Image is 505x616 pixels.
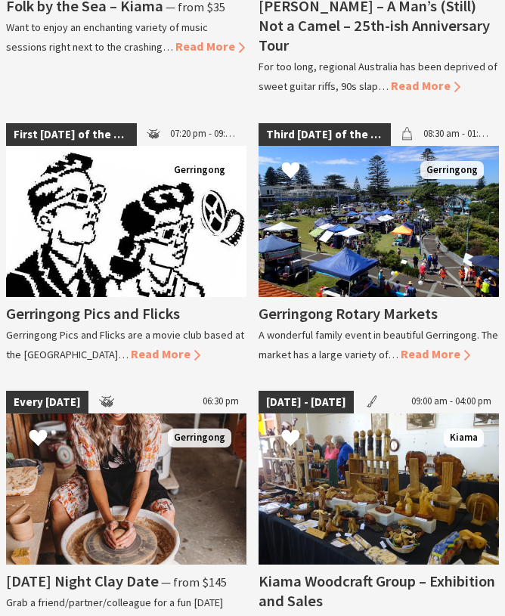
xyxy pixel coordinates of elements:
[404,391,499,413] span: 09:00 am - 04:00 pm
[6,123,246,364] a: First [DATE] of the month 07:20 pm - 09:30 pm Gerringong Gerringong Pics and Flicks Gerringong Pi...
[259,60,497,93] p: For too long, regional Australia has been deprived of sweet guitar riffs, 90s slap…
[266,413,315,464] button: Click to Favourite Kiama Woodcraft Group – Exhibition and Sales
[259,328,498,361] p: A wonderful family event in beautiful Gerringong. The market has a large variety of…
[195,391,246,413] span: 06:30 pm
[391,78,460,93] span: Read More
[416,123,499,146] span: 08:30 am - 01:30 pm
[131,346,200,361] span: Read More
[14,146,63,197] button: Click to Favourite Gerringong Pics and Flicks
[161,574,227,590] span: ⁠— from $145
[420,161,484,180] span: Gerringong
[401,346,470,361] span: Read More
[6,391,88,413] span: Every [DATE]
[259,391,354,413] span: [DATE] - [DATE]
[168,161,231,180] span: Gerringong
[6,328,244,361] p: Gerringong Pics and Flicks are a movie club based at the [GEOGRAPHIC_DATA]…
[175,39,245,54] span: Read More
[259,123,499,364] a: Third [DATE] of the Month 08:30 am - 01:30 pm Christmas Market and Street Parade Gerringong Gerri...
[6,123,137,146] span: First [DATE] of the month
[259,571,495,611] h4: Kiama Woodcraft Group – Exhibition and Sales
[163,123,246,146] span: 07:20 pm - 09:30 pm
[259,146,499,297] img: Christmas Market and Street Parade
[259,413,499,565] img: The wonders of wood
[444,429,484,447] span: Kiama
[6,571,159,591] h4: [DATE] Night Clay Date
[6,20,208,54] p: Want to enjoy an enchanting variety of music sessions right next to the crashing…
[6,304,180,323] h4: Gerringong Pics and Flicks
[259,304,438,323] h4: Gerringong Rotary Markets
[266,146,315,197] button: Click to Favourite Gerringong Rotary Markets
[6,413,246,565] img: Photo shows female sitting at pottery wheel with hands on a ball of clay
[259,123,391,146] span: Third [DATE] of the Month
[168,429,231,447] span: Gerringong
[14,413,63,464] button: Click to Favourite Friday Night Clay Date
